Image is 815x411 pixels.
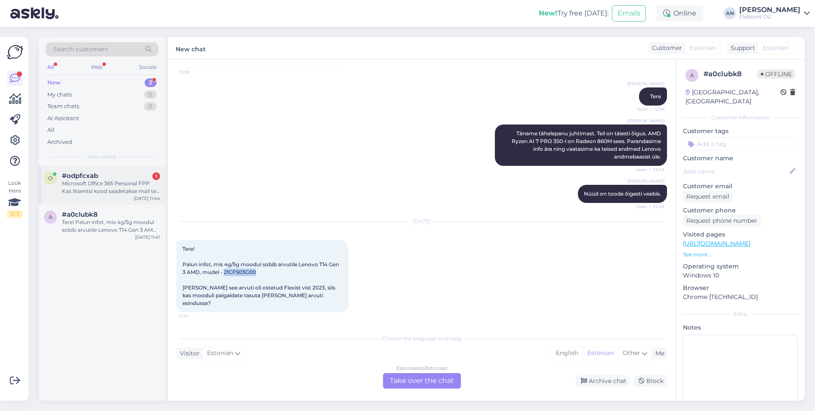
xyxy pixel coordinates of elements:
div: Tere! Palun infot, mis 4g/5g moodul sobib arvutile Lenovo T14 Gen 3 AMD, mudel - 21CFS03G00 [PERS... [62,218,160,234]
span: [PERSON_NAME] [627,178,664,184]
div: Customer [648,44,682,53]
div: 0 [144,102,157,111]
span: Seen ✓ 13:40 [632,203,664,210]
span: #odpfcxab [62,172,98,180]
p: Customer name [683,154,798,163]
div: 1 [152,172,160,180]
p: Customer tags [683,127,798,136]
img: Askly Logo [7,44,23,60]
div: Customer information [683,114,798,121]
div: All [47,126,55,134]
div: [DATE] 11:44 [134,195,160,202]
span: Nüüd on toode õigesti veebis. [584,190,661,197]
span: Offline [757,69,795,79]
label: New chat [176,42,206,54]
p: Visited pages [683,230,798,239]
span: Other [623,349,640,357]
span: #a0clubk8 [62,211,98,218]
div: Online [656,6,703,21]
button: Emails [612,5,646,22]
div: Choose the language and reply [176,335,667,342]
div: # a0clubk8 [704,69,757,79]
div: [DATE] 11:41 [135,234,160,240]
span: Tere [650,93,661,100]
div: Visitor [176,349,200,358]
div: Extra [683,310,798,318]
div: Request phone number [683,215,761,227]
span: a [690,72,694,78]
p: See more ... [683,251,798,258]
p: Customer email [683,182,798,191]
div: Archive chat [576,375,630,387]
span: 13:35 [179,69,211,75]
span: New chats [88,153,116,161]
span: Estonian [207,349,233,358]
span: Tere! Palun infot, mis 4g/5g moodul sobib arvutile Lenovo T14 Gen 3 AMD, mudel - 21CFS03G00 [PERS... [182,246,340,306]
p: Notes [683,323,798,332]
div: New [47,78,61,87]
div: Block [633,375,667,387]
span: Search customers [53,45,108,54]
span: Täname tähelepanu juhtimast. Teil on täiesti õigus. AMD Ryzen AI 7 PRO 350-l on Radeon 860M sees.... [512,130,662,160]
p: Customer phone [683,206,798,215]
span: Estonian [763,44,789,53]
div: Try free [DATE]: [539,8,608,19]
div: [PERSON_NAME] [739,6,800,13]
div: [DATE] [176,218,667,225]
div: Request email [683,191,733,202]
div: Estonian to Estonian [396,364,448,372]
div: Fleksont OÜ [739,13,800,20]
div: 2 [145,78,157,87]
div: Estonian [583,347,618,360]
p: Browser [683,283,798,293]
span: [PERSON_NAME] [627,81,664,87]
span: a [49,214,52,220]
div: Me [652,349,664,358]
div: Team chats [47,102,79,111]
b: New! [539,9,557,17]
span: [PERSON_NAME] [627,118,664,124]
p: Chrome [TECHNICAL_ID] [683,293,798,302]
span: o [48,175,52,181]
div: My chats [47,90,72,99]
span: Seen ✓ 13:38 [632,106,664,112]
div: All [46,62,56,73]
div: AI Assistant [47,114,79,123]
div: Socials [137,62,158,73]
input: Add a tag [683,137,798,150]
div: AN [724,7,736,19]
div: Archived [47,138,72,146]
input: Add name [683,167,788,176]
a: [URL][DOMAIN_NAME] [683,240,750,247]
div: Support [727,44,755,53]
div: Look Here [7,179,22,218]
p: Operating system [683,262,798,271]
a: [PERSON_NAME]Fleksont OÜ [739,6,810,20]
div: [GEOGRAPHIC_DATA], [GEOGRAPHIC_DATA] [685,88,781,106]
p: Windows 10 [683,271,798,280]
span: 11:41 [179,313,211,319]
div: 2 / 3 [7,210,22,218]
div: Microsoft Office 365 Personal FPP Kas litsentsi kood saadetakse mail tel või peab ise füüsiliselt... [62,180,160,195]
span: Seen ✓ 13:40 [632,166,664,173]
span: Estonian [689,44,716,53]
div: 0 [144,90,157,99]
div: Web [89,62,104,73]
div: English [552,347,583,360]
div: Take over the chat [383,373,461,389]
